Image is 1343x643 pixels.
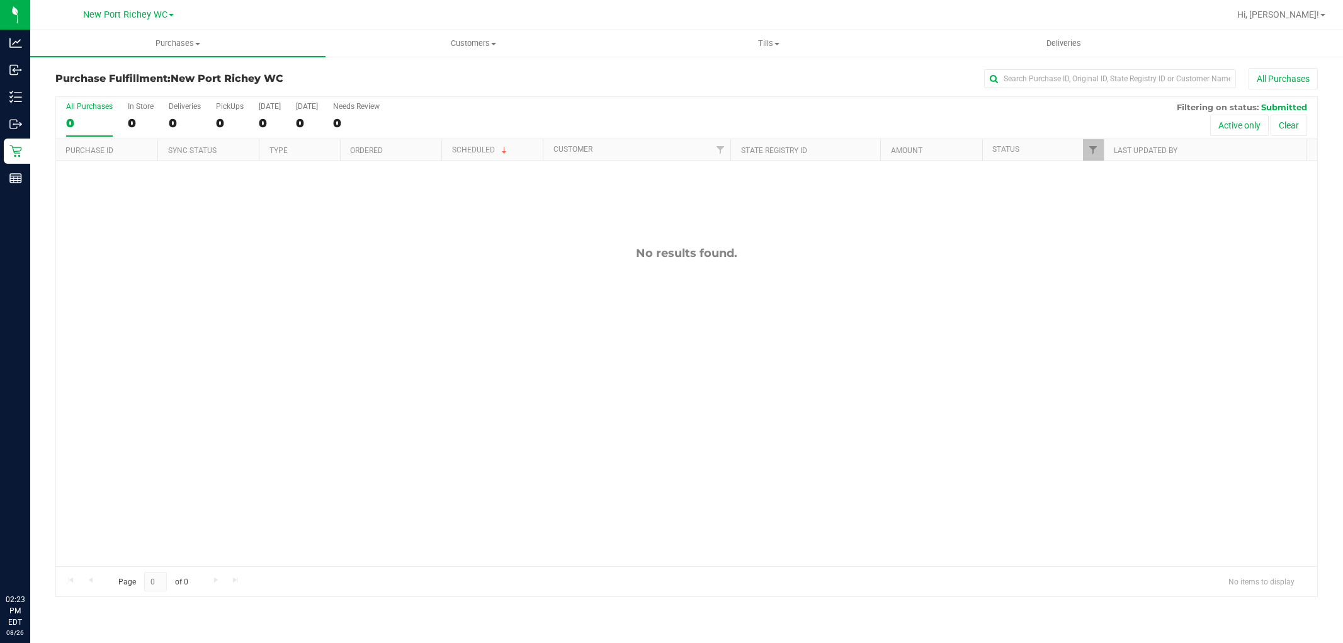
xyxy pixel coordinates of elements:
div: 0 [216,116,244,130]
a: Last Updated By [1114,146,1177,155]
a: Amount [891,146,922,155]
p: 08/26 [6,628,25,637]
div: 0 [259,116,281,130]
a: Type [269,146,288,155]
div: 0 [128,116,154,130]
button: Active only [1210,115,1269,136]
div: All Purchases [66,102,113,111]
inline-svg: Reports [9,172,22,185]
a: Deliveries [916,30,1211,57]
span: Hi, [PERSON_NAME]! [1237,9,1319,20]
a: Status [992,145,1019,154]
a: Customer [553,145,592,154]
span: New Port Richey WC [83,9,167,20]
div: 0 [296,116,318,130]
a: Sync Status [168,146,217,155]
inline-svg: Outbound [9,118,22,130]
a: Purchase ID [65,146,113,155]
inline-svg: Retail [9,145,22,157]
span: No items to display [1218,572,1305,591]
div: Needs Review [333,102,380,111]
div: [DATE] [296,102,318,111]
a: Filter [1083,139,1104,161]
h3: Purchase Fulfillment: [55,73,476,84]
a: Purchases [30,30,326,57]
a: Customers [326,30,621,57]
span: Filtering on status: [1177,102,1259,112]
span: Customers [326,38,620,49]
div: Deliveries [169,102,201,111]
a: Tills [621,30,916,57]
inline-svg: Inbound [9,64,22,76]
iframe: Resource center [13,542,50,580]
div: [DATE] [259,102,281,111]
span: Page of 0 [108,572,198,591]
a: Scheduled [452,145,509,154]
input: Search Purchase ID, Original ID, State Registry ID or Customer Name... [984,69,1236,88]
a: State Registry ID [741,146,807,155]
inline-svg: Inventory [9,91,22,103]
p: 02:23 PM EDT [6,594,25,628]
a: Ordered [350,146,383,155]
inline-svg: Analytics [9,37,22,49]
button: All Purchases [1249,68,1318,89]
div: In Store [128,102,154,111]
div: 0 [66,116,113,130]
span: New Port Richey WC [171,72,283,84]
button: Clear [1271,115,1307,136]
div: 0 [333,116,380,130]
span: Deliveries [1029,38,1098,49]
a: Filter [710,139,730,161]
span: Submitted [1261,102,1307,112]
span: Purchases [30,38,326,49]
div: PickUps [216,102,244,111]
div: No results found. [56,246,1317,260]
span: Tills [621,38,915,49]
div: 0 [169,116,201,130]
